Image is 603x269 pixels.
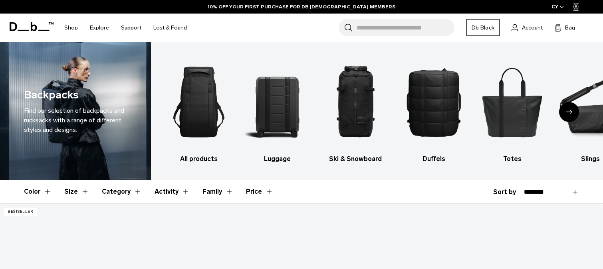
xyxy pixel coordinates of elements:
[4,208,37,216] p: Bestseller
[64,14,78,42] a: Shop
[90,14,109,42] a: Explore
[466,19,500,36] a: Db Black
[402,54,466,164] a: Db Duffels
[24,87,79,103] h1: Backpacks
[24,107,124,134] span: Find our selection of backpacks and rucksacks with a range of different styles and designs.
[522,24,543,32] span: Account
[323,54,388,150] img: Db
[24,180,52,203] button: Toggle Filter
[565,24,575,32] span: Bag
[208,3,395,10] a: 10% OFF YOUR FIRST PURCHASE FOR DB [DEMOGRAPHIC_DATA] MEMBERS
[167,54,231,150] img: Db
[102,180,142,203] button: Toggle Filter
[245,54,309,164] a: Db Luggage
[480,154,544,164] h3: Totes
[202,180,233,203] button: Toggle Filter
[167,154,231,164] h3: All products
[555,23,575,32] button: Bag
[512,23,543,32] a: Account
[402,154,466,164] h3: Duffels
[402,54,466,150] img: Db
[246,180,273,203] button: Toggle Price
[323,154,388,164] h3: Ski & Snowboard
[245,54,309,164] li: 2 / 10
[402,54,466,164] li: 4 / 10
[167,54,231,164] li: 1 / 10
[323,54,388,164] a: Db Ski & Snowboard
[64,180,89,203] button: Toggle Filter
[245,154,309,164] h3: Luggage
[480,54,544,150] img: Db
[323,54,388,164] li: 3 / 10
[245,54,309,150] img: Db
[559,102,579,122] div: Next slide
[480,54,544,164] li: 5 / 10
[155,180,190,203] button: Toggle Filter
[121,14,141,42] a: Support
[153,14,187,42] a: Lost & Found
[480,54,544,164] a: Db Totes
[58,14,193,42] nav: Main Navigation
[167,54,231,164] a: Db All products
